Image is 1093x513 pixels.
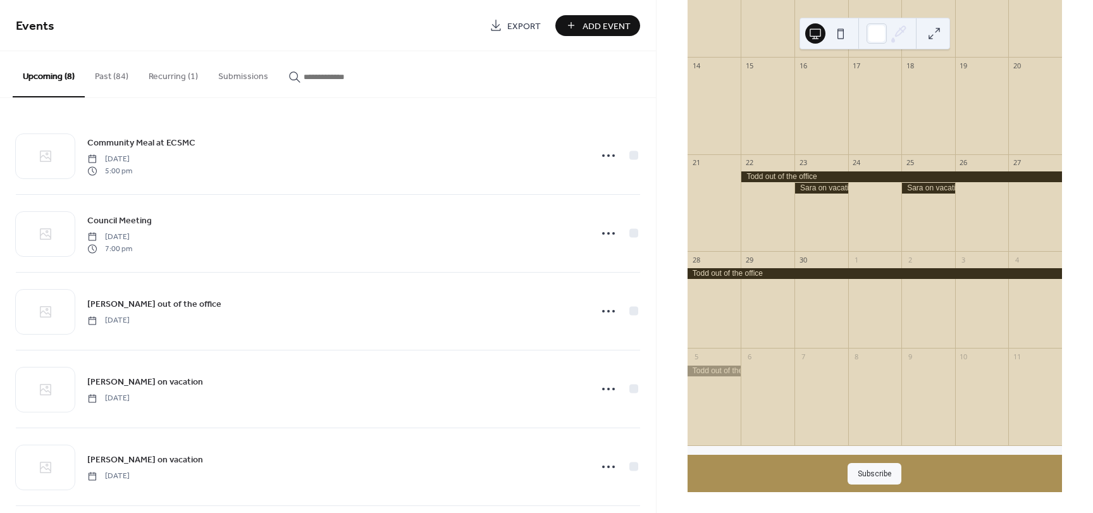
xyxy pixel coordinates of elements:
a: Council Meeting [87,213,152,228]
div: 2 [905,255,915,264]
span: [PERSON_NAME] on vacation [87,376,203,389]
button: Submissions [208,51,278,96]
span: [DATE] [87,393,130,404]
div: 29 [744,255,754,264]
div: 23 [798,158,808,168]
button: Subscribe [848,463,901,485]
div: 14 [691,61,701,70]
div: 10 [959,352,968,361]
div: 19 [959,61,968,70]
div: 28 [691,255,701,264]
span: Community Meal at ECSMC [87,137,195,150]
button: Recurring (1) [139,51,208,96]
div: 25 [905,158,915,168]
a: [PERSON_NAME] on vacation [87,374,203,389]
div: 4 [1012,255,1022,264]
div: 27 [1012,158,1022,168]
div: 22 [744,158,754,168]
a: Community Meal at ECSMC [87,135,195,150]
div: 17 [852,61,861,70]
div: 11 [1012,352,1022,361]
div: 9 [905,352,915,361]
span: [DATE] [87,232,132,243]
div: 6 [744,352,754,361]
div: 20 [1012,61,1022,70]
div: 5 [691,352,701,361]
div: 26 [959,158,968,168]
span: [DATE] [87,154,132,165]
div: 21 [691,158,701,168]
div: 1 [852,255,861,264]
span: 5:00 pm [87,165,132,176]
div: 8 [852,352,861,361]
div: 3 [959,255,968,264]
span: [DATE] [87,471,130,482]
span: Export [507,20,541,33]
span: 7:00 pm [87,243,132,254]
div: Todd out of the office [741,171,1062,182]
div: 16 [798,61,808,70]
a: Export [480,15,550,36]
div: 18 [905,61,915,70]
button: Add Event [555,15,640,36]
div: 30 [798,255,808,264]
span: [PERSON_NAME] out of the office [87,298,221,311]
button: Upcoming (8) [13,51,85,97]
div: Todd out of the office [688,366,741,376]
a: [PERSON_NAME] on vacation [87,452,203,467]
div: Todd out of the office [688,268,1062,279]
div: 7 [798,352,808,361]
span: Events [16,14,54,39]
div: Sara on vacation [901,183,955,194]
div: Sara on vacation [794,183,848,194]
span: [PERSON_NAME] on vacation [87,454,203,467]
span: Council Meeting [87,214,152,228]
span: [DATE] [87,315,130,326]
div: 24 [852,158,861,168]
a: [PERSON_NAME] out of the office [87,297,221,311]
span: Add Event [583,20,631,33]
button: Past (84) [85,51,139,96]
div: 15 [744,61,754,70]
